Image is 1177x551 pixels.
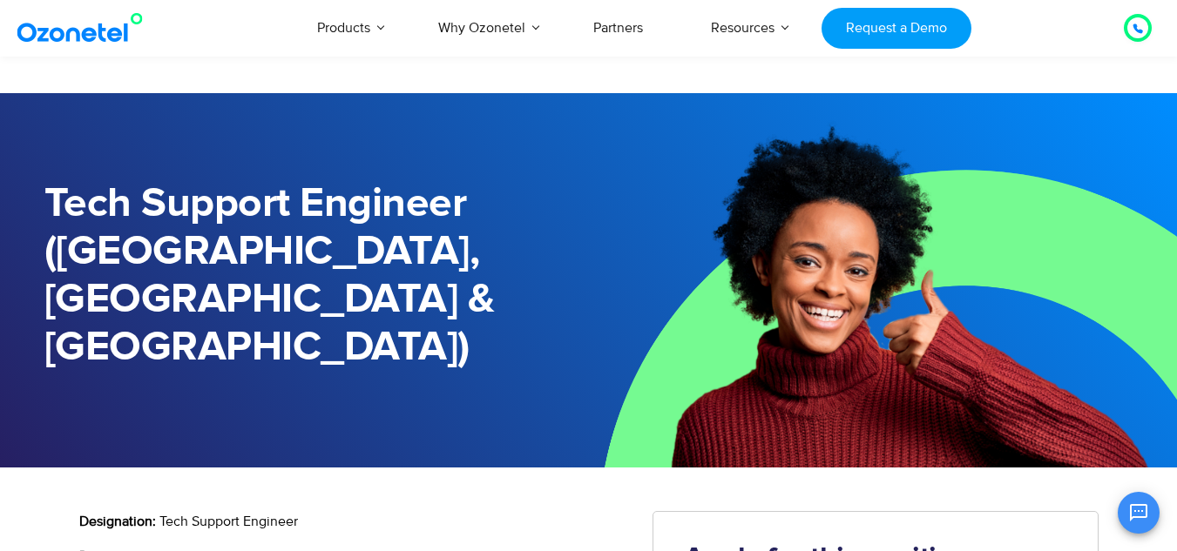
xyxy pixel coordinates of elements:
a: Request a Demo [822,8,971,49]
b: Designation: [79,513,156,530]
button: Open chat [1118,492,1160,534]
h1: Tech Support Engineer ([GEOGRAPHIC_DATA], [GEOGRAPHIC_DATA] & [GEOGRAPHIC_DATA]) [44,180,589,372]
span: Tech Support Engineer [159,513,298,530]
